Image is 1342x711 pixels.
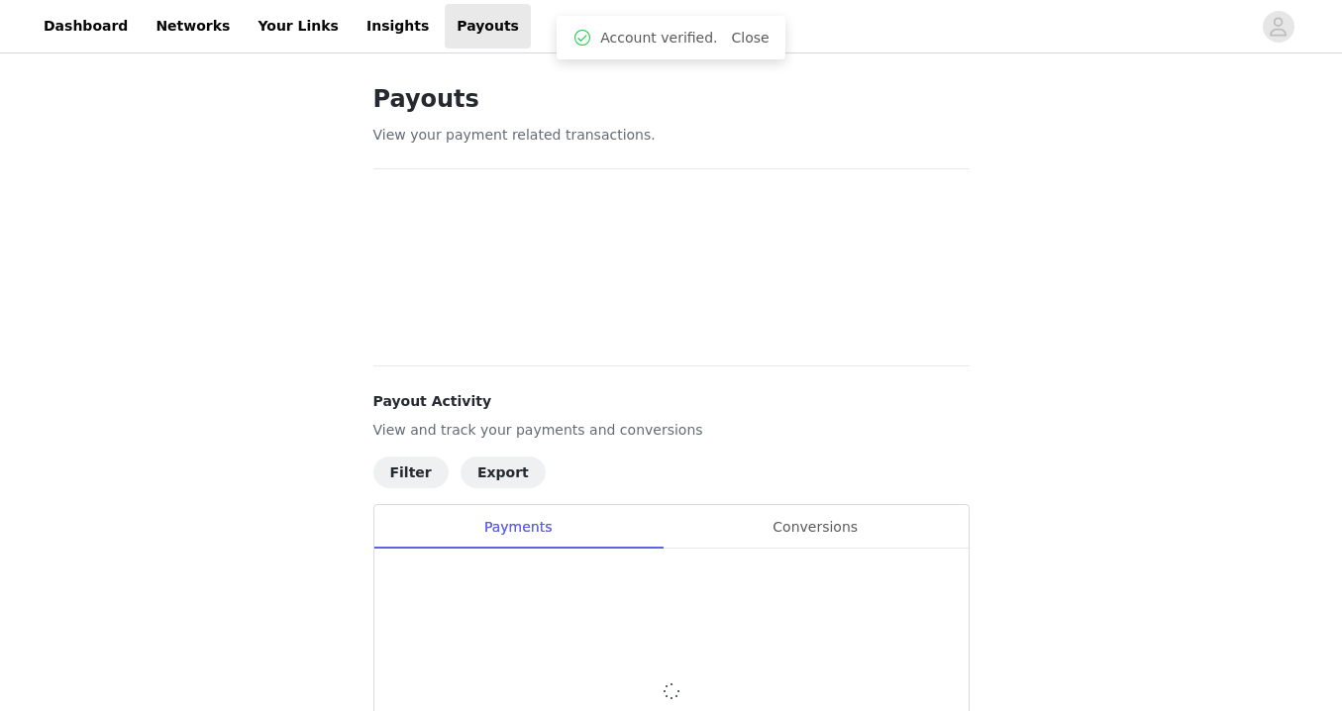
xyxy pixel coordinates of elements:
[373,391,970,412] h4: Payout Activity
[445,4,531,49] a: Payouts
[246,4,351,49] a: Your Links
[461,457,546,488] button: Export
[32,4,140,49] a: Dashboard
[373,125,970,146] p: View your payment related transactions.
[1269,11,1288,43] div: avatar
[373,457,449,488] button: Filter
[732,30,770,46] a: Close
[374,505,663,550] div: Payments
[663,505,969,550] div: Conversions
[600,28,717,49] span: Account verified.
[355,4,441,49] a: Insights
[144,4,242,49] a: Networks
[373,420,970,441] p: View and track your payments and conversions
[373,81,970,117] h1: Payouts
